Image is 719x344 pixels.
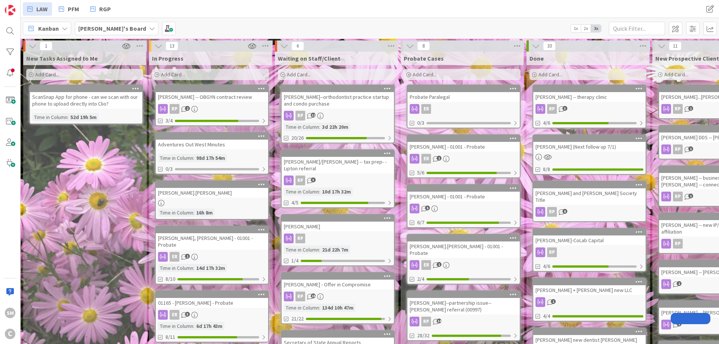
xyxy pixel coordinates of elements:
div: [PERSON_NAME]--orthodontist practice startup and condo purchase [282,85,394,109]
a: [PERSON_NAME].[PERSON_NAME]Time in Column:16h 8m [155,180,269,220]
a: [PERSON_NAME], [PERSON_NAME] - 01001 - ProbateERTime in Column:14d 17h 32m8/10 [155,226,269,284]
div: RP [533,207,646,217]
span: 8/8 [543,165,550,173]
span: 33 [543,42,556,51]
div: [PERSON_NAME] - 01001 - Probate [407,135,520,152]
div: 14d 17h 32m [194,264,227,272]
span: 20/26 [291,134,304,142]
div: 16h 8m [194,208,215,217]
div: 6d 17h 43m [194,322,224,330]
div: Adventures Out West Minutes [156,133,268,149]
div: Time in Column [158,154,193,162]
div: [PERSON_NAME] - Offer in Compromise [282,280,394,289]
a: [PERSON_NAME] -- OBGYN contract reviewRP3/4 [155,85,269,126]
div: [PERSON_NAME].[PERSON_NAME] - 01001 - Probate [407,241,520,258]
span: 2/4 [417,275,424,283]
div: 3d 22h 20m [320,123,350,131]
div: Time in Column [284,188,319,196]
span: : [319,188,320,196]
div: [PERSON_NAME] -- OBGYN contract review [156,92,268,102]
a: RGP [86,2,115,16]
span: 6/7 [417,219,424,226]
div: ScanSnap App for phone - can we scan with our phone to upload directly into Clio? [30,85,142,109]
a: [PERSON_NAME]--orthodontist practice startup and condo purchaseRPTime in Column:3d 22h 20m20/26 [281,85,395,143]
span: 3x [591,25,601,32]
a: [PERSON_NAME]RPTime in Column:21d 22h 7m1/4 [281,214,395,266]
div: Time in Column [158,264,193,272]
div: [PERSON_NAME]--partnership issue--[PERSON_NAME] referral (00997) [407,298,520,314]
span: 4/5 [291,199,298,207]
div: ER [156,310,268,320]
div: RP [282,176,394,185]
span: 1 [437,262,442,267]
div: [PERSON_NAME] + [PERSON_NAME] new LLC [533,285,646,295]
span: 12 [311,113,316,118]
div: Time in Column [284,246,319,254]
div: ER [170,310,179,320]
div: RP [156,104,268,114]
span: 5 [425,206,430,210]
span: 2 [677,281,682,286]
span: 14 [437,319,442,323]
span: Add Card... [161,71,185,78]
div: Time in Column [158,322,193,330]
div: [PERSON_NAME] - 01001 - Probate [407,142,520,152]
span: 3/4 [166,117,173,125]
div: ER [407,260,520,270]
span: 0/3 [166,165,173,173]
span: 1 [40,42,52,51]
span: 1x [571,25,581,32]
span: 3 [562,106,567,111]
span: : [193,208,194,217]
span: 6 [291,42,304,51]
span: 4/4 [543,312,550,320]
span: 8/10 [166,275,175,283]
span: 1/4 [291,257,298,265]
div: 21d 22h 7m [320,246,350,254]
span: In Progress [152,55,183,62]
div: [PERSON_NAME]-CoLab Capital [533,229,646,245]
div: RP [170,104,179,114]
span: 15 [311,293,316,298]
span: Add Card... [664,71,688,78]
div: [PERSON_NAME] and [PERSON_NAME] Society Title [533,182,646,205]
div: [PERSON_NAME] + [PERSON_NAME] new LLC [533,278,646,295]
input: Quick Filter... [609,22,665,35]
div: [PERSON_NAME] [282,222,394,231]
div: [PERSON_NAME]/[PERSON_NAME] -- tax prep- - Lipton referral [282,150,394,173]
span: : [319,304,320,312]
div: [PERSON_NAME] (Next follow up 7/1) [533,142,646,152]
span: 3 [311,177,316,182]
a: 01165 - [PERSON_NAME] - ProbateERTime in Column:6d 17h 43m8/11 [155,290,269,343]
div: RP [407,317,520,326]
a: Probate ParalegalER0/3 [407,85,521,128]
a: ScanSnap App for phone - can we scan with our phone to upload directly into Clio?Time in Column:5... [29,85,143,124]
span: : [193,264,194,272]
span: LAW [36,4,48,13]
div: ER [421,104,431,114]
a: [PERSON_NAME] + [PERSON_NAME] new LLC4/4 [533,278,646,322]
span: Add Card... [35,71,59,78]
div: [PERSON_NAME] and [PERSON_NAME] Society Title [533,188,646,205]
a: [PERSON_NAME].[PERSON_NAME] - 01001 - ProbateER2/4 [407,234,521,284]
a: LAW [23,2,52,16]
div: RP [295,111,305,121]
div: [PERSON_NAME] - Offer in Compromise [282,273,394,289]
div: ER [407,154,520,164]
div: C [5,329,15,339]
span: RGP [99,4,111,13]
div: 134d 10h 47m [320,304,355,312]
div: [PERSON_NAME] -- therapy clinic [533,92,646,102]
div: RP [533,247,646,257]
a: [PERSON_NAME] (Next follow up 7/1)8/8 [533,134,646,175]
div: RP [421,317,431,326]
div: RP [282,234,394,243]
div: [PERSON_NAME].[PERSON_NAME] [156,188,268,198]
div: [PERSON_NAME] -- OBGYN contract review [156,85,268,102]
div: [PERSON_NAME], [PERSON_NAME] - 01001 - Probate [156,226,268,250]
a: PFM [54,2,84,16]
div: Time in Column [284,123,319,131]
span: Kanban [38,24,59,33]
div: RP [547,104,557,114]
span: : [193,322,194,330]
